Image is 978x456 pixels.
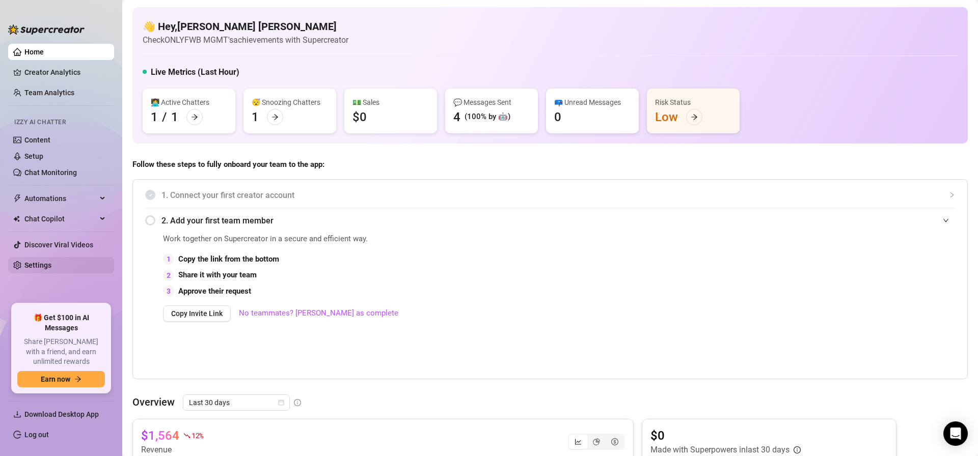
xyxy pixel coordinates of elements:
[163,253,174,265] div: 1
[650,444,790,456] article: Made with Superpowers in last 30 days
[14,119,66,128] span: Izzy AI Chatter
[943,421,968,446] div: Open Intercom Messenger
[17,337,105,367] span: Share [PERSON_NAME] with a friend, and earn unlimited rewards
[17,313,105,333] span: 🎁 Get $100 in AI Messages
[794,446,801,453] span: info-circle
[611,438,618,445] span: dollar-circle
[24,170,77,179] a: Chat Monitoring
[24,213,97,229] span: Chat Copilot
[178,270,257,279] strong: Share it with your team
[352,97,429,108] div: 💵 Sales
[163,305,231,322] button: Copy Invite Link
[751,233,955,363] iframe: Adding Team Members
[41,375,70,383] span: Earn now
[271,113,279,121] span: arrow-right
[178,287,251,296] strong: Approve their request
[13,196,21,205] span: thunderbolt
[24,138,50,146] a: Content
[252,109,259,125] div: 1
[24,64,106,80] a: Creator Analytics
[161,214,955,227] span: 2. Add your first team member
[163,270,174,281] div: 2
[171,309,223,318] span: Copy Invite Link
[554,109,561,125] div: 0
[949,192,955,198] span: collapsed
[655,97,731,108] div: Risk Status
[575,438,582,445] span: line-chart
[24,431,49,439] a: Log out
[8,24,85,35] img: logo-BBDzfeDw.svg
[24,410,99,418] span: Download Desktop App
[183,432,191,439] span: fall
[151,109,158,125] div: 1
[192,431,203,440] span: 12 %
[70,115,86,129] img: AI Chatter
[17,371,105,387] button: Earn nowarrow-right
[161,189,955,202] span: 1. Connect your first creator account
[191,113,198,121] span: arrow-right
[143,34,348,46] article: Check ONLYFWB MGMT's achievements with Supercreator
[24,192,97,209] span: Automations
[593,438,600,445] span: pie-chart
[568,434,625,450] div: segmented control
[13,410,21,418] span: download
[163,233,726,245] span: Work together on Supercreator in a secure and efficient way.
[554,97,631,108] div: 📪 Unread Messages
[453,109,460,125] div: 4
[151,66,239,78] h5: Live Metrics (Last Hour)
[24,154,43,162] a: Setup
[239,307,398,320] a: No teammates? [PERSON_NAME] as complete
[650,427,801,444] article: $0
[132,394,175,410] article: Overview
[24,48,44,56] a: Home
[278,400,284,406] span: calendar
[24,243,93,251] a: Discover Viral Videos
[151,97,227,108] div: 👩‍💻 Active Chatters
[141,427,179,444] article: $1,564
[132,160,324,169] strong: Follow these steps to fully onboard your team to the app:
[74,376,81,383] span: arrow-right
[294,399,301,406] span: info-circle
[465,111,510,123] div: (100% by 🤖)
[143,19,348,34] h4: 👋 Hey, [PERSON_NAME] [PERSON_NAME]
[171,109,178,125] div: 1
[24,263,51,271] a: Settings
[189,395,284,410] span: Last 30 days
[24,89,74,97] a: Team Analytics
[352,109,367,125] div: $0
[252,97,328,108] div: 😴 Snoozing Chatters
[178,254,279,264] strong: Copy the link from the bottom
[145,208,955,233] div: 2. Add your first team member
[163,286,174,297] div: 3
[691,113,698,121] span: arrow-right
[145,183,955,208] div: 1. Connect your first creator account
[453,97,530,108] div: 💬 Messages Sent
[13,217,20,224] img: Chat Copilot
[141,444,203,456] article: Revenue
[943,217,949,223] span: expanded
